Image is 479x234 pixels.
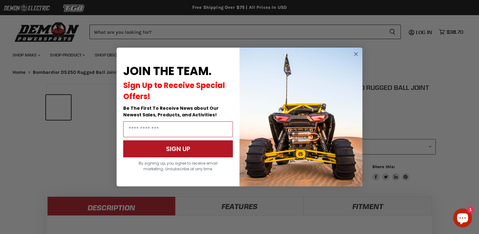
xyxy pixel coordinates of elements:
span: Sign Up to Receive Special Offers! [123,80,225,102]
input: Email Address [123,121,233,137]
button: SIGN UP [123,140,233,157]
inbox-online-store-chat: Shopify online store chat [451,208,474,229]
button: Close dialog [352,50,360,58]
span: JOIN THE TEAM. [123,63,211,79]
span: By signing up, you agree to receive email marketing. Unsubscribe at any time. [139,161,217,172]
span: Be The First To Receive News about Our Newest Sales, Products, and Activities! [123,105,219,118]
img: a9095488-b6e7-41ba-879d-588abfab540b.jpeg [239,48,362,186]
